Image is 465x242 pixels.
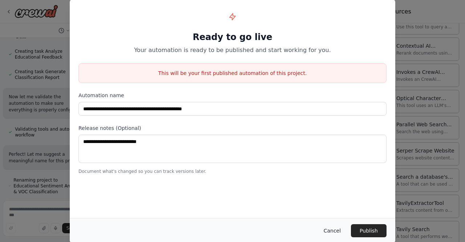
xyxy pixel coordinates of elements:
p: This will be your first published automation of this project. [79,70,386,77]
h1: Ready to go live [78,31,387,43]
label: Automation name [78,92,387,99]
p: Your automation is ready to be published and start working for you. [78,46,387,55]
button: Publish [351,224,387,237]
button: Cancel [318,224,347,237]
label: Release notes (Optional) [78,124,387,132]
p: Document what's changed so you can track versions later. [78,168,387,174]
